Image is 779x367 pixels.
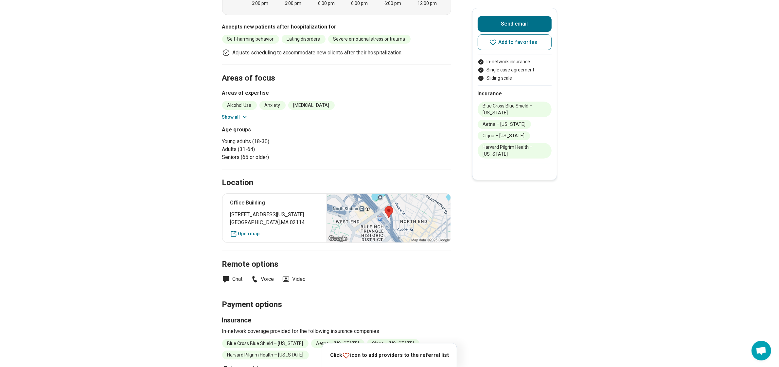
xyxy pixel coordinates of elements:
[259,101,286,110] li: Anxiety
[230,219,319,226] span: [GEOGRAPHIC_DATA] , MA 02114
[230,199,319,207] p: Office Building
[478,102,552,117] li: Blue Cross Blue Shield – [US_STATE]
[478,67,552,73] li: Single case agreement
[222,339,309,348] li: Blue Cross Blue Shield – [US_STATE]
[282,35,326,44] li: Eating disorders
[222,283,451,310] h2: Payment options
[478,34,552,50] button: Add to favorites
[330,351,449,359] p: Click icon to add providers to the referral list
[478,16,552,32] button: Send email
[222,275,243,283] li: Chat
[222,177,254,188] h2: Location
[311,339,364,348] li: Aetna – [US_STATE]
[222,243,451,270] h2: Remote options
[478,58,552,82] ul: Payment options
[478,58,552,65] li: In-network insurance
[230,230,319,237] a: Open map
[222,35,279,44] li: Self-harming behavior
[222,57,451,84] h2: Areas of focus
[367,339,419,348] li: Cigna – [US_STATE]
[222,153,334,161] li: Seniors (65 or older)
[498,40,538,45] span: Add to favorites
[222,351,309,359] li: Harvard Pilgrim Health – [US_STATE]
[222,23,451,31] h3: Accepts new patients after hospitalization for
[222,145,334,153] li: Adults (31-64)
[251,275,274,283] li: Voice
[222,316,451,325] h3: Insurance
[230,211,319,219] span: [STREET_ADDRESS][US_STATE]
[222,114,248,121] button: Show all
[478,90,552,98] h2: Insurance
[478,131,530,140] li: Cigna – [US_STATE]
[478,120,531,129] li: Aetna – [US_STATE]
[478,143,552,159] li: Harvard Pilgrim Health – [US_STATE]
[328,35,411,44] li: Severe emotional stress or trauma
[233,49,403,57] p: Adjusts scheduling to accommodate new clients after their hospitalization.
[282,275,306,283] li: Video
[222,89,451,97] h3: Areas of expertise
[222,101,257,110] li: Alcohol Use
[222,126,334,134] h3: Age groups
[478,75,552,82] li: Sliding scale
[288,101,335,110] li: [MEDICAL_DATA]
[752,341,771,360] div: Open chat
[222,327,451,335] p: In-network coverage provided for the following insurance companies
[222,138,334,145] li: Young adults (18-30)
